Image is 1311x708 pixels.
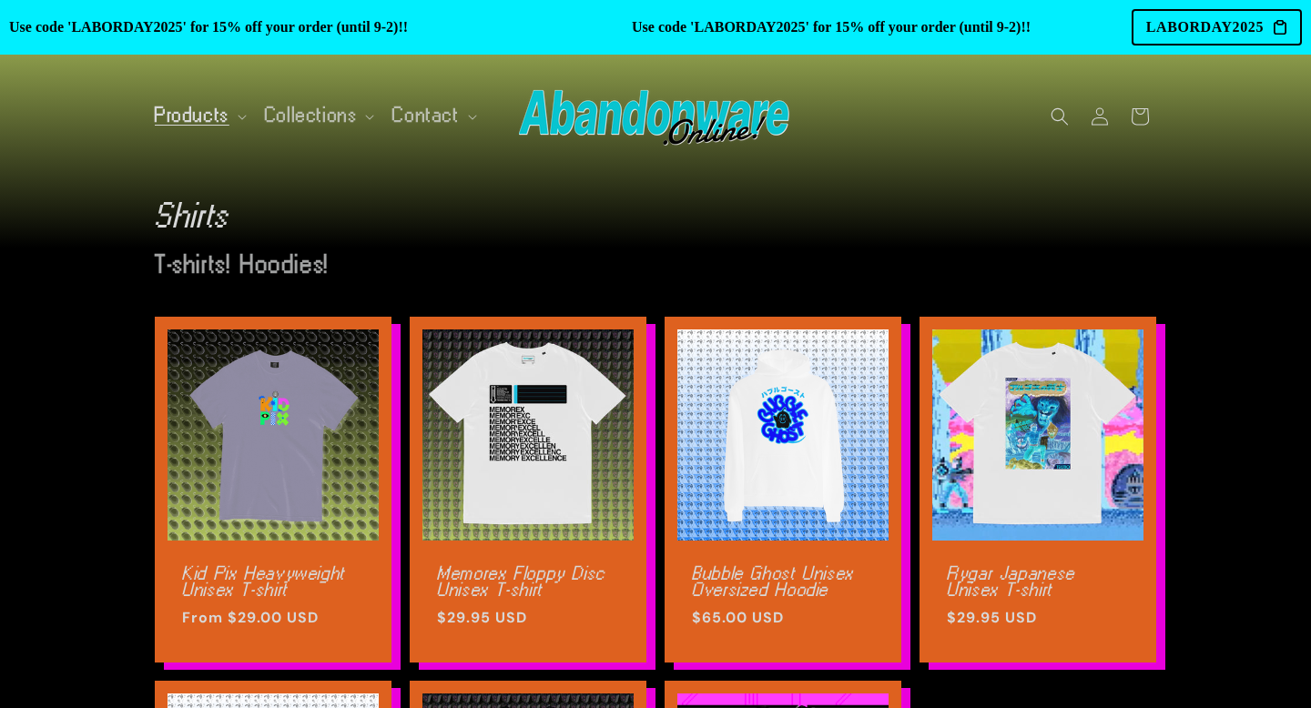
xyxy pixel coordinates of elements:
[629,18,1228,35] span: Use code 'LABORDAY2025' for 15% off your order (until 9-2)!!
[265,107,358,124] span: Collections
[254,96,382,135] summary: Collections
[1040,96,1080,137] summary: Search
[437,565,619,597] a: Memorex Floppy Disc Unisex T-shirt
[144,96,254,135] summary: Products
[513,73,799,159] a: Abandonware
[519,80,792,153] img: Abandonware
[5,18,605,35] span: Use code 'LABORDAY2025' for 15% off your order (until 9-2)!!
[155,107,229,124] span: Products
[947,565,1129,597] a: Rygar Japanese Unisex T-shirt
[692,565,874,597] a: Bubble Ghost Unisex Oversized Hoodie
[182,565,364,597] a: Kid Pix Heavyweight Unisex T-shirt
[381,96,483,135] summary: Contact
[1132,9,1302,46] div: LABORDAY2025
[155,252,822,277] p: T-shirts! Hoodies!
[155,200,1156,229] h1: Shirts
[392,107,459,124] span: Contact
